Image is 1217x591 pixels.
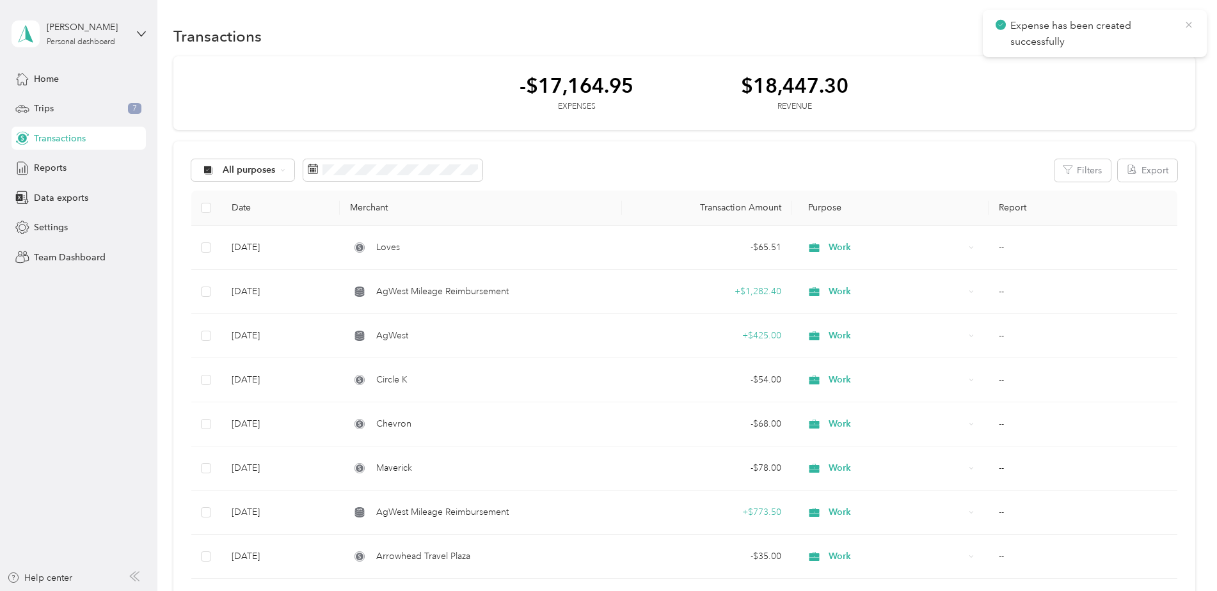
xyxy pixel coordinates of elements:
td: [DATE] [221,535,340,579]
td: -- [989,446,1177,491]
span: Work [829,373,964,387]
span: Arrowhead Travel Plaza [376,549,470,563]
p: Expense has been created successfully [1010,18,1174,49]
td: -- [989,491,1177,535]
span: Purpose [802,202,842,213]
td: -- [989,535,1177,579]
span: Reports [34,161,67,175]
span: Maverick [376,461,412,475]
span: Data exports [34,191,88,205]
span: Chevron [376,417,411,431]
td: -- [989,314,1177,358]
span: Team Dashboard [34,251,106,264]
span: AgWest [376,329,408,343]
span: Transactions [34,132,86,145]
td: [DATE] [221,491,340,535]
span: Work [829,329,964,343]
button: Export [1118,159,1177,182]
td: -- [989,358,1177,402]
span: 7 [128,103,141,114]
div: - $65.51 [632,240,781,255]
span: Home [34,72,59,86]
span: Trips [34,102,54,115]
div: $18,447.30 [741,74,848,97]
div: + $773.50 [632,505,781,519]
td: -- [989,226,1177,270]
span: Loves [376,240,400,255]
td: -- [989,270,1177,314]
td: [DATE] [221,402,340,446]
div: -$17,164.95 [520,74,633,97]
td: [DATE] [221,226,340,270]
span: Work [829,417,964,431]
span: All purposes [223,166,276,175]
span: AgWest Mileage Reimbursement [376,505,509,519]
button: Filters [1054,159,1111,182]
span: Work [829,461,964,475]
span: Work [829,549,964,563]
span: Settings [34,221,68,234]
div: + $1,282.40 [632,285,781,299]
td: [DATE] [221,270,340,314]
div: - $54.00 [632,373,781,387]
div: - $68.00 [632,417,781,431]
th: Date [221,191,340,226]
div: - $35.00 [632,549,781,563]
td: [DATE] [221,314,340,358]
span: Work [829,285,964,299]
span: AgWest Mileage Reimbursement [376,285,509,299]
span: Work [829,240,964,255]
th: Merchant [340,191,622,226]
th: Report [989,191,1177,226]
div: - $78.00 [632,461,781,475]
span: Work [829,505,964,519]
button: Help center [7,571,72,585]
td: [DATE] [221,358,340,402]
span: Circle K [376,373,408,387]
h1: Transactions [173,29,262,43]
td: -- [989,402,1177,446]
th: Transaction Amount [622,191,791,226]
div: Revenue [741,101,848,113]
iframe: Everlance-gr Chat Button Frame [1145,519,1217,591]
div: + $425.00 [632,329,781,343]
div: Expenses [520,101,633,113]
td: [DATE] [221,446,340,491]
div: Personal dashboard [47,38,115,46]
div: [PERSON_NAME] [47,20,127,34]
